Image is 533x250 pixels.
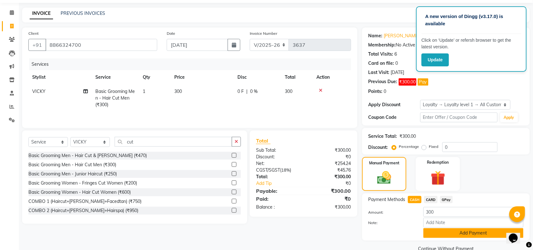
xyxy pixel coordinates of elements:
[251,195,304,203] div: Paid:
[368,42,524,48] div: No Active Membership
[400,133,416,140] div: ₹300.00
[237,88,244,95] span: 0 F
[115,137,232,147] input: Search or Scan
[440,196,453,203] span: GPay
[424,196,438,203] span: CARD
[285,88,292,94] span: 300
[251,160,304,167] div: Net:
[399,144,419,149] label: Percentage
[420,113,498,122] input: Enter Offer / Coupon Code
[422,53,449,66] button: Update
[423,207,524,217] input: Amount
[384,33,419,39] a: [PERSON_NAME]
[28,198,141,205] div: COMBO 1 (Haircut+[PERSON_NAME]+Facedtan) (₹750)
[408,196,422,203] span: CASH
[251,167,304,174] div: ( )
[418,78,428,86] button: Pay
[303,167,356,174] div: ₹45.76
[251,154,304,160] div: Discount:
[251,204,304,210] div: Balance :
[425,13,518,27] p: A new version of Dingg (v3.17.0) is available
[368,144,388,151] div: Discount:
[234,70,281,84] th: Disc
[368,133,397,140] div: Service Total:
[251,174,304,180] div: Total:
[313,70,351,84] th: Action
[368,69,390,76] div: Last Visit:
[256,137,271,144] span: Total
[143,88,145,94] span: 1
[61,10,105,16] a: PREVIOUS INVOICES
[28,162,116,168] div: Basic Grooming Men - Hair Cut Men (₹300)
[312,180,356,187] div: ₹0
[92,70,139,84] th: Service
[423,228,524,238] button: Add Payment
[251,147,304,154] div: Sub Total:
[250,31,277,36] label: Invoice Number
[303,174,356,180] div: ₹300.00
[303,154,356,160] div: ₹0
[30,8,53,19] a: INVOICE
[256,167,280,173] span: CGST/SGST
[391,69,404,76] div: [DATE]
[368,88,383,95] div: Points:
[28,70,92,84] th: Stylist
[246,88,248,95] span: |
[28,171,117,177] div: Basic Grooming Men - Junior Haircut (₹250)
[368,196,405,203] span: Payment Methods
[396,60,398,67] div: 0
[395,51,397,58] div: 6
[423,218,524,228] input: Add Note
[368,33,383,39] div: Name:
[95,88,135,107] span: Basic Grooming Men - Hair Cut Men (₹300)
[171,70,234,84] th: Price
[303,195,356,203] div: ₹0
[28,39,46,51] button: +91
[139,70,171,84] th: Qty
[303,160,356,167] div: ₹254.24
[28,180,137,186] div: Basic Grooming Women - Fringes Cut Women (₹200)
[45,39,157,51] input: Search by Name/Mobile/Email/Code
[368,60,394,67] div: Card on file:
[364,220,419,226] label: Note:
[368,114,420,121] div: Coupon Code
[429,144,439,149] label: Fixed
[303,204,356,210] div: ₹300.00
[384,88,386,95] div: 0
[368,78,398,86] div: Previous Due:
[426,169,450,187] img: _gift.svg
[174,88,182,94] span: 300
[373,170,396,186] img: _cash.svg
[368,101,420,108] div: Apply Discount
[250,88,258,95] span: 0 %
[399,78,416,86] span: ₹300.00
[506,225,527,244] iframe: chat widget
[167,31,175,36] label: Date
[427,160,449,165] label: Redemption
[500,113,518,122] button: Apply
[303,187,356,195] div: ₹300.00
[29,58,356,70] div: Services
[281,70,313,84] th: Total
[28,152,147,159] div: Basic Grooming Men - Hair Cut & [PERSON_NAME] (₹470)
[28,31,39,36] label: Client
[364,210,419,215] label: Amount:
[369,160,399,166] label: Manual Payment
[251,180,312,187] a: Add Tip
[422,37,521,50] p: Click on ‘Update’ or refersh browser to get the latest version.
[251,187,304,195] div: Payable:
[28,207,138,214] div: COMBO 2 (Haircut+[PERSON_NAME]+Hairspa) (₹950)
[368,42,396,48] div: Membership:
[28,189,131,196] div: Basic Grooming Women - Hair Cut Women (₹600)
[368,51,393,58] div: Total Visits:
[32,88,45,94] span: VICKY
[281,168,290,173] span: 18%
[303,147,356,154] div: ₹300.00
